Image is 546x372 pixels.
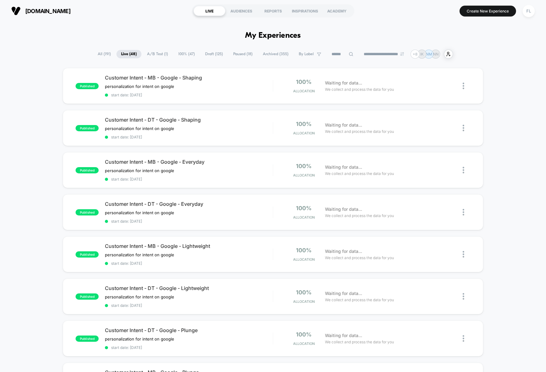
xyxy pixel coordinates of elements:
[76,83,99,89] span: published
[11,6,21,16] img: Visually logo
[25,8,71,14] span: [DOMAIN_NAME]
[105,345,273,350] span: start date: [DATE]
[325,255,394,261] span: We collect and process the data for you
[105,126,174,131] span: personalization for intent on google
[105,327,273,333] span: Customer Intent - DT - Google - Plunge
[400,52,404,56] img: end
[325,164,362,171] span: Waiting for data...
[245,31,301,40] h1: My Experiences
[325,248,362,255] span: Waiting for data...
[105,219,273,224] span: start date: [DATE]
[293,89,315,93] span: Allocation
[105,243,273,249] span: Customer Intent - MB - Google - Lightweight
[105,252,174,257] span: personalization for intent on google
[463,83,464,89] img: close
[521,5,537,17] button: FL
[293,173,315,177] span: Allocation
[105,93,273,97] span: start date: [DATE]
[105,261,273,266] span: start date: [DATE]
[76,167,99,173] span: published
[420,52,424,56] p: IK
[105,336,174,341] span: personalization for intent on google
[325,86,394,92] span: We collect and process the data for you
[142,50,173,58] span: A/B Test ( 1 )
[296,79,312,85] span: 100%
[325,290,362,297] span: Waiting for data...
[296,331,312,338] span: 100%
[293,215,315,220] span: Allocation
[105,285,273,291] span: Customer Intent - DT - Google - Lightweight
[93,50,116,58] span: All ( 191 )
[426,52,432,56] p: NM
[105,177,273,181] span: start date: [DATE]
[325,332,362,339] span: Waiting for data...
[105,135,273,139] span: start date: [DATE]
[105,210,174,215] span: personalization for intent on google
[257,6,289,16] div: REPORTS
[200,50,228,58] span: Draft ( 125 )
[76,125,99,131] span: published
[411,50,420,59] div: + 8
[105,117,273,123] span: Customer Intent - DT - Google - Shaping
[105,75,273,81] span: Customer Intent - MB - Google - Shaping
[463,293,464,300] img: close
[460,6,516,17] button: Create New Experience
[225,6,257,16] div: AUDIENCES
[325,339,394,345] span: We collect and process the data for you
[76,336,99,342] span: published
[229,50,257,58] span: Paused ( 18 )
[293,299,315,304] span: Allocation
[293,131,315,135] span: Allocation
[296,247,312,254] span: 100%
[325,128,394,134] span: We collect and process the data for you
[463,251,464,258] img: close
[463,125,464,131] img: close
[293,341,315,346] span: Allocation
[76,209,99,215] span: published
[293,257,315,262] span: Allocation
[296,121,312,127] span: 100%
[105,294,174,299] span: personalization for intent on google
[105,168,174,173] span: personalization for intent on google
[105,159,273,165] span: Customer Intent - MB - Google - Everyday
[325,213,394,219] span: We collect and process the data for you
[523,5,535,17] div: FL
[325,297,394,303] span: We collect and process the data for you
[299,52,314,56] span: By Label
[258,50,293,58] span: Archived ( 355 )
[296,205,312,211] span: 100%
[463,167,464,173] img: close
[76,293,99,300] span: published
[105,201,273,207] span: Customer Intent - DT - Google - Everyday
[325,122,362,128] span: Waiting for data...
[194,6,225,16] div: LIVE
[76,251,99,258] span: published
[296,163,312,169] span: 100%
[105,303,273,308] span: start date: [DATE]
[289,6,321,16] div: INSPIRATIONS
[321,6,353,16] div: ACADEMY
[9,6,72,16] button: [DOMAIN_NAME]
[174,50,199,58] span: 100% ( 47 )
[325,80,362,86] span: Waiting for data...
[116,50,141,58] span: Live ( 48 )
[433,52,439,56] p: NN
[296,289,312,296] span: 100%
[105,84,174,89] span: personalization for intent on google
[463,335,464,342] img: close
[463,209,464,215] img: close
[325,206,362,213] span: Waiting for data...
[325,171,394,176] span: We collect and process the data for you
